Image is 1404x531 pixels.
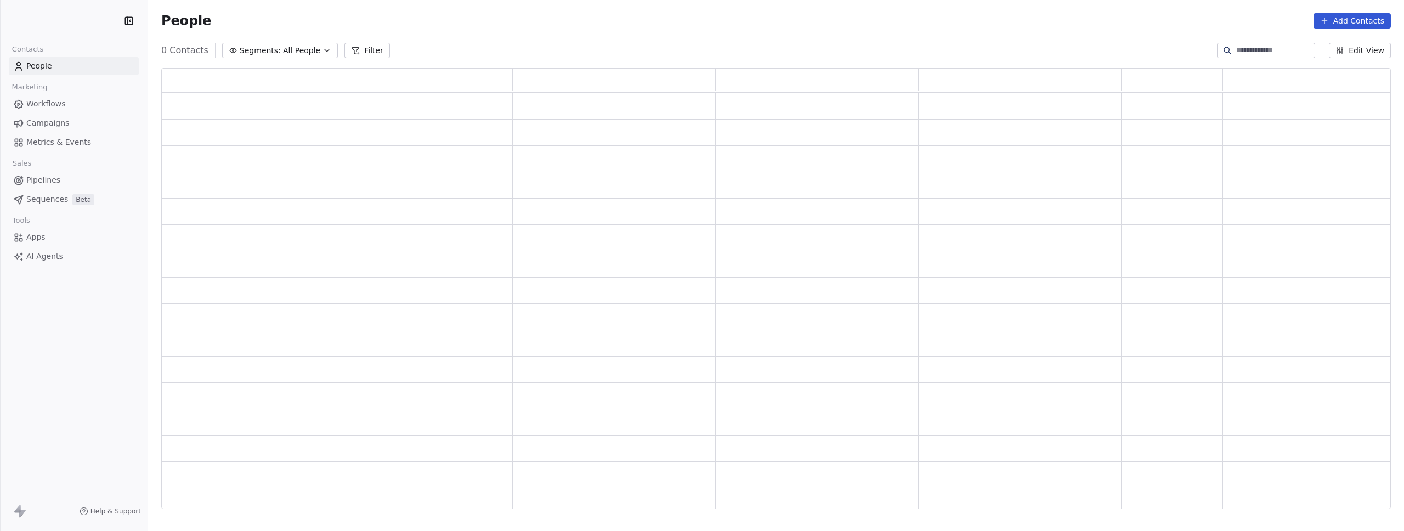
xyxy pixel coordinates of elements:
span: Sales [8,155,36,172]
button: Filter [344,43,390,58]
span: Sequences [26,194,68,205]
span: Marketing [7,79,52,95]
span: Metrics & Events [26,137,91,148]
span: People [26,60,52,72]
a: Workflows [9,95,139,113]
span: Campaigns [26,117,69,129]
a: Pipelines [9,171,139,189]
span: Contacts [7,41,48,58]
a: AI Agents [9,247,139,265]
span: All People [283,45,320,57]
a: People [9,57,139,75]
span: Beta [72,194,94,205]
span: Apps [26,231,46,243]
div: grid [162,93,1391,510]
span: 0 Contacts [161,44,208,57]
span: AI Agents [26,251,63,262]
a: Metrics & Events [9,133,139,151]
a: SequencesBeta [9,190,139,208]
span: Pipelines [26,174,60,186]
span: People [161,13,211,29]
a: Help & Support [80,507,141,516]
button: Add Contacts [1314,13,1391,29]
a: Apps [9,228,139,246]
span: Workflows [26,98,66,110]
span: Help & Support [90,507,141,516]
span: Tools [8,212,35,229]
a: Campaigns [9,114,139,132]
button: Edit View [1329,43,1391,58]
span: Segments: [240,45,281,57]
